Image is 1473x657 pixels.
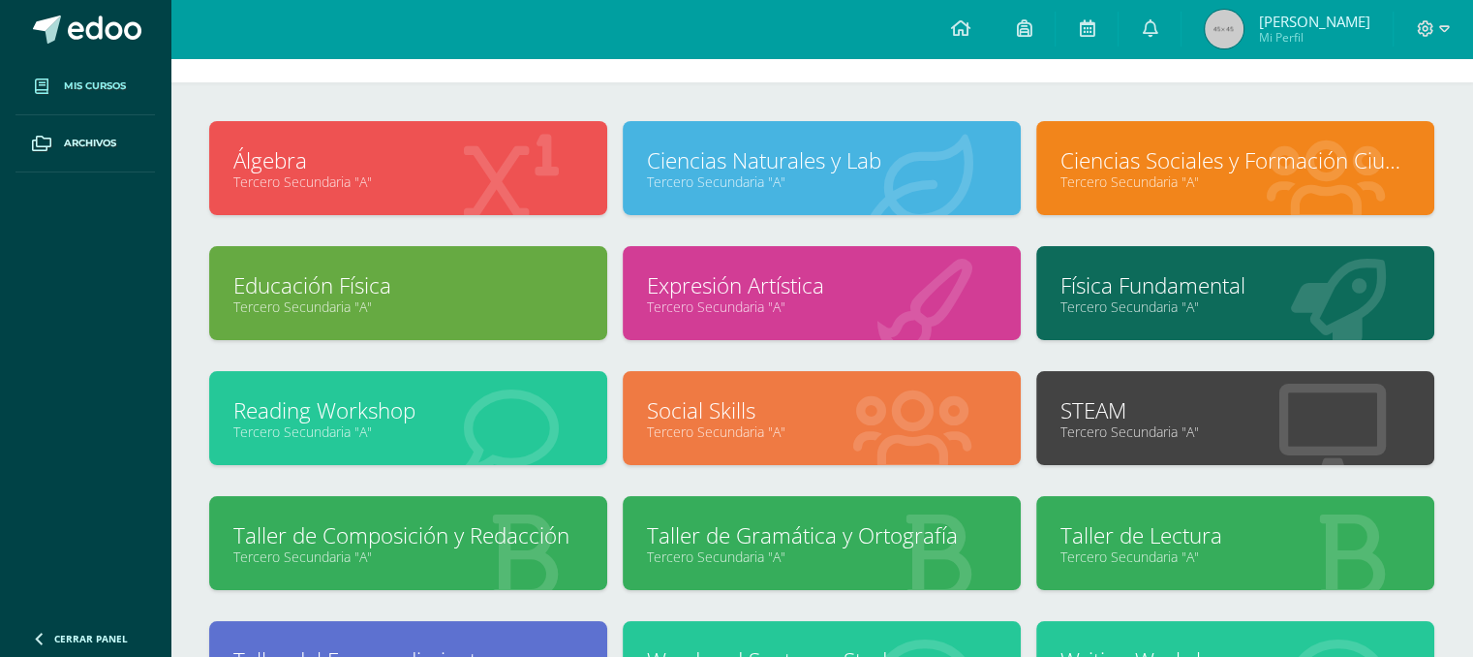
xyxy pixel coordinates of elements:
span: Archivos [64,136,116,151]
a: Álgebra [233,145,583,175]
a: Tercero Secundaria "A" [233,172,583,191]
span: [PERSON_NAME] [1258,12,1369,31]
a: Archivos [15,115,155,172]
a: Tercero Secundaria "A" [1060,422,1410,441]
a: Expresión Artística [647,270,997,300]
a: Ciencias Naturales y Lab [647,145,997,175]
a: Tercero Secundaria "A" [647,547,997,566]
img: 45x45 [1205,10,1243,48]
a: Tercero Secundaria "A" [233,547,583,566]
a: Tercero Secundaria "A" [1060,297,1410,316]
a: Taller de Gramática y Ortografía [647,520,997,550]
a: Tercero Secundaria "A" [647,297,997,316]
a: STEAM [1060,395,1410,425]
span: Mi Perfil [1258,29,1369,46]
span: Mis cursos [64,78,126,94]
a: Tercero Secundaria "A" [1060,547,1410,566]
a: Ciencias Sociales y Formación Ciudadana [1060,145,1410,175]
a: Mis cursos [15,58,155,115]
a: Física Fundamental [1060,270,1410,300]
a: Tercero Secundaria "A" [1060,172,1410,191]
a: Social Skills [647,395,997,425]
span: Cerrar panel [54,632,128,645]
a: Taller de Lectura [1060,520,1410,550]
a: Tercero Secundaria "A" [233,422,583,441]
a: Tercero Secundaria "A" [647,172,997,191]
a: Taller de Composición y Redacción [233,520,583,550]
a: Tercero Secundaria "A" [647,422,997,441]
a: Tercero Secundaria "A" [233,297,583,316]
a: Educación Física [233,270,583,300]
a: Reading Workshop [233,395,583,425]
